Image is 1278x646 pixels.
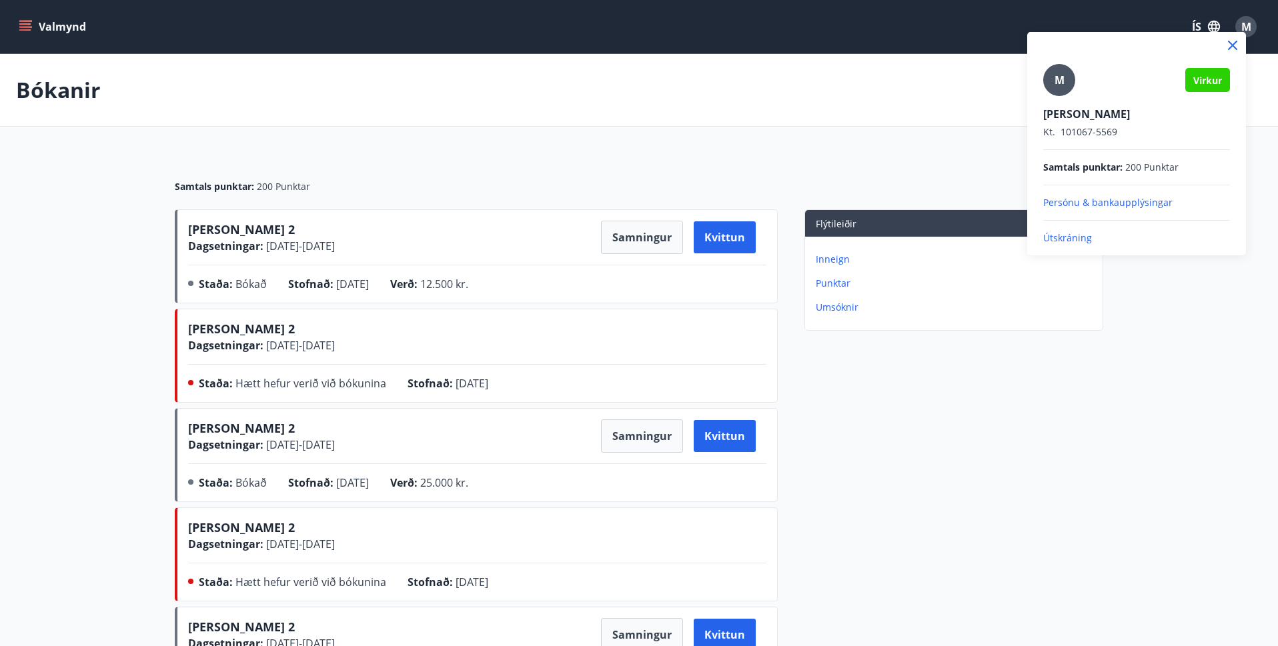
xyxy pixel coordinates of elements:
p: [PERSON_NAME] [1043,107,1230,121]
p: Persónu & bankaupplýsingar [1043,196,1230,209]
span: Kt. [1043,125,1055,138]
span: M [1055,73,1065,87]
p: Útskráning [1043,231,1230,245]
p: 101067-5569 [1043,125,1230,139]
span: 200 Punktar [1125,161,1179,174]
span: Samtals punktar : [1043,161,1123,174]
span: Virkur [1193,74,1222,87]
